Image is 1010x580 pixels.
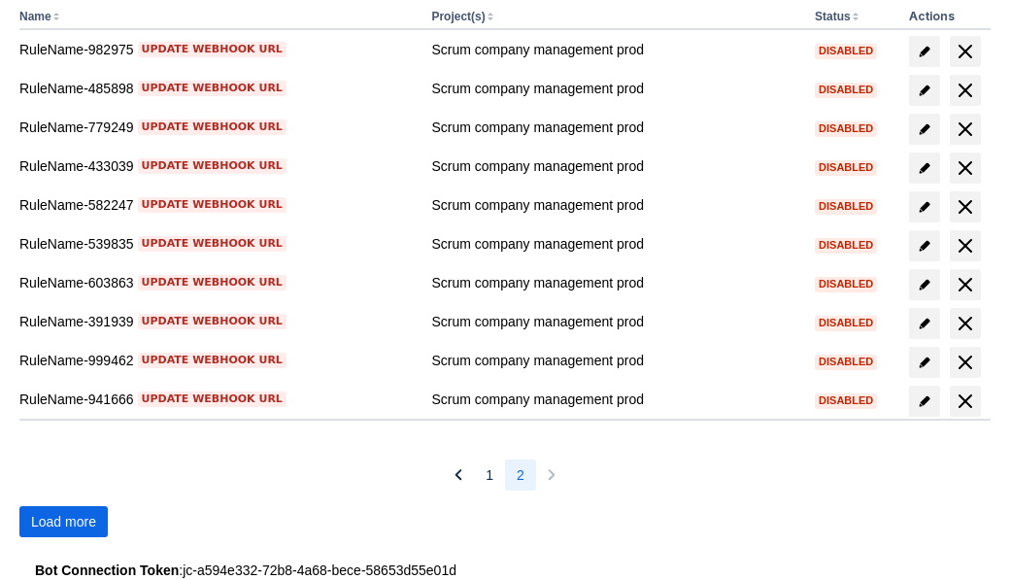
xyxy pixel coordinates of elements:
span: Disabled [815,46,877,56]
button: Previous [443,460,474,491]
span: Update webhook URL [142,158,283,174]
span: 2 [517,460,524,491]
span: Update webhook URL [142,81,283,96]
span: Update webhook URL [142,314,283,329]
div: RuleName-982975 [19,40,416,59]
span: delete [954,390,977,413]
span: Disabled [815,162,877,173]
button: Status [815,10,851,23]
span: delete [954,40,977,63]
nav: Pagination [443,460,567,491]
div: Scrum company management prod [431,79,799,98]
span: Disabled [815,395,877,406]
span: delete [954,79,977,102]
span: edit [917,160,932,176]
span: delete [954,195,977,219]
span: edit [917,238,932,254]
span: delete [954,273,977,296]
div: Scrum company management prod [431,390,799,409]
div: RuleName-539835 [19,234,416,254]
button: Project(s) [431,10,485,23]
span: Load more [31,506,96,537]
span: Update webhook URL [142,275,283,290]
div: : jc-a594e332-72b8-4a68-bece-58653d55e01d [35,561,975,580]
div: RuleName-779249 [19,118,416,137]
span: Disabled [815,240,877,251]
span: edit [917,121,932,137]
button: Name [19,10,51,23]
span: edit [917,83,932,98]
span: edit [917,199,932,215]
div: Scrum company management prod [431,312,799,331]
strong: Bot Connection Token [35,563,179,578]
div: RuleName-999462 [19,351,416,370]
span: Disabled [815,201,877,212]
span: Disabled [815,123,877,134]
span: Update webhook URL [142,42,283,57]
button: Page 2 [505,460,536,491]
span: 1 [486,460,493,491]
span: Disabled [815,357,877,367]
div: Scrum company management prod [431,195,799,215]
div: Scrum company management prod [431,234,799,254]
span: edit [917,316,932,331]
span: Update webhook URL [142,119,283,135]
div: RuleName-582247 [19,195,416,215]
span: Disabled [815,279,877,290]
span: edit [917,277,932,292]
span: Update webhook URL [142,236,283,252]
span: edit [917,355,932,370]
span: edit [917,393,932,409]
th: Actions [901,5,991,30]
div: RuleName-941666 [19,390,416,409]
span: Update webhook URL [142,392,283,407]
div: Scrum company management prod [431,273,799,292]
div: RuleName-391939 [19,312,416,331]
span: delete [954,312,977,335]
span: delete [954,351,977,374]
div: Scrum company management prod [431,40,799,59]
span: Update webhook URL [142,197,283,213]
div: Scrum company management prod [431,118,799,137]
span: edit [917,44,932,59]
button: Load more [19,506,108,537]
div: RuleName-433039 [19,156,416,176]
div: Scrum company management prod [431,156,799,176]
span: delete [954,234,977,257]
span: delete [954,118,977,141]
span: Disabled [815,85,877,95]
span: delete [954,156,977,180]
div: RuleName-603863 [19,273,416,292]
span: Update webhook URL [142,353,283,368]
div: RuleName-485898 [19,79,416,98]
div: Scrum company management prod [431,351,799,370]
span: Disabled [815,318,877,328]
button: Page 1 [474,460,505,491]
button: Next [536,460,567,491]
